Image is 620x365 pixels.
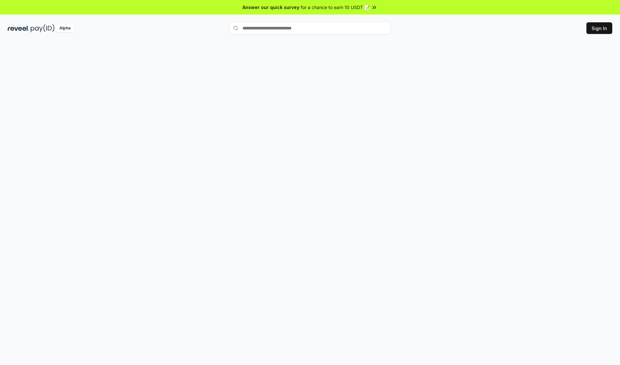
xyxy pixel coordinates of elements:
button: Sign In [586,22,612,34]
span: for a chance to earn 10 USDT 📝 [301,4,370,11]
img: pay_id [31,24,55,32]
span: Answer our quick survey [243,4,299,11]
div: Alpha [56,24,74,32]
img: reveel_dark [8,24,29,32]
